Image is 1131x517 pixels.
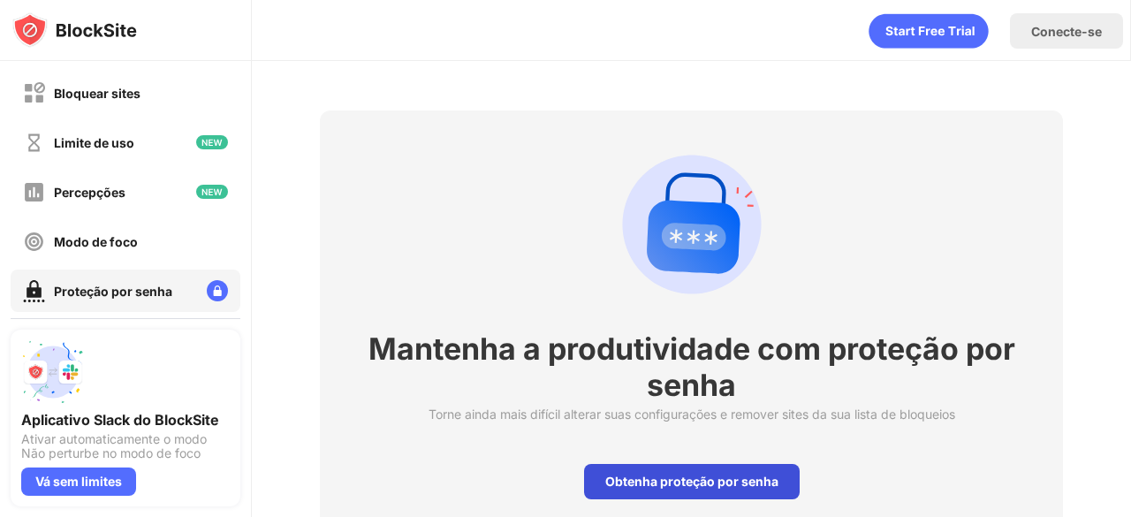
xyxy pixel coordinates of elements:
[207,280,228,301] img: lock-menu.svg
[196,135,228,149] img: new-icon.svg
[54,185,125,200] font: Percepções
[35,474,122,489] font: Vá sem limites
[23,132,45,154] img: time-usage-off.svg
[605,474,778,489] font: Obtenha proteção por senha
[196,185,228,199] img: new-icon.svg
[429,407,955,422] font: Torne ainda mais difícil alterar suas configurações e remover sites da sua lista de bloqueios
[54,234,138,249] font: Modo de foco
[23,82,45,104] img: block-off.svg
[54,86,140,101] font: Bloquear sites
[54,135,134,150] font: Limite de uso
[368,331,1015,403] font: Mantenha a produtividade com proteção por senha
[21,431,207,460] font: Ativar automaticamente o modo Não perturbe no modo de foco
[607,140,777,309] div: animação
[869,13,989,49] div: animação
[23,280,45,302] img: password-protection-on.svg
[23,181,45,203] img: insights-off.svg
[1031,24,1102,39] font: Conecte-se
[23,231,45,253] img: focus-off.svg
[21,411,219,429] font: Aplicativo Slack do BlockSite
[21,340,85,404] img: push-slack.svg
[54,284,172,299] font: Proteção por senha
[12,12,137,48] img: logo-blocksite.svg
